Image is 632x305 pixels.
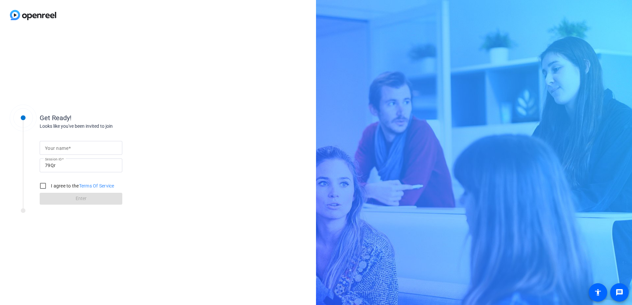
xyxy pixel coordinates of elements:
mat-icon: accessibility [594,288,602,296]
label: I agree to the [50,183,114,189]
div: Get Ready! [40,113,172,123]
mat-label: Session ID [45,157,62,161]
mat-label: Your name [45,146,68,151]
a: Terms Of Service [79,183,114,188]
div: Looks like you've been invited to join [40,123,172,130]
mat-icon: message [615,288,623,296]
